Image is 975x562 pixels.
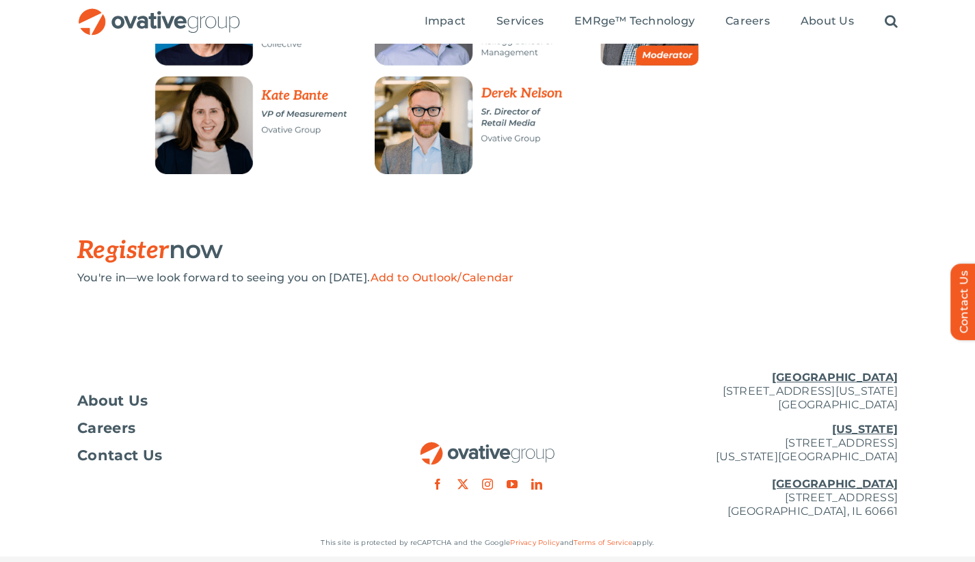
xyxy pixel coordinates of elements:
a: youtube [507,479,518,490]
a: Careers [725,14,770,29]
span: EMRge™ Technology [574,14,695,28]
span: Impact [425,14,466,28]
a: linkedin [531,479,542,490]
div: You're in—we look forward to seeing you on [DATE]. [77,271,898,285]
a: About Us [801,14,854,29]
span: About Us [801,14,854,28]
a: Privacy Policy [510,538,559,547]
a: Add to Outlook/Calendar [371,271,514,284]
a: About Us [77,394,351,408]
p: [STREET_ADDRESS][US_STATE] [GEOGRAPHIC_DATA] [624,371,898,412]
a: instagram [482,479,493,490]
span: Register [77,236,169,266]
u: [US_STATE] [832,423,898,436]
span: Services [496,14,544,28]
a: twitter [457,479,468,490]
a: facebook [432,479,443,490]
span: Contact Us [77,449,162,462]
h3: now [77,236,829,264]
a: EMRge™ Technology [574,14,695,29]
a: OG_Full_horizontal_RGB [77,7,241,20]
a: OG_Full_horizontal_RGB [419,440,556,453]
span: Careers [725,14,770,28]
span: Careers [77,421,135,435]
a: Services [496,14,544,29]
a: Search [885,14,898,29]
p: This site is protected by reCAPTCHA and the Google and apply. [77,536,898,550]
span: About Us [77,394,148,408]
u: [GEOGRAPHIC_DATA] [772,371,898,384]
u: [GEOGRAPHIC_DATA] [772,477,898,490]
nav: Footer Menu [77,394,351,462]
a: Careers [77,421,351,435]
a: Contact Us [77,449,351,462]
a: Impact [425,14,466,29]
p: [STREET_ADDRESS] [US_STATE][GEOGRAPHIC_DATA] [STREET_ADDRESS] [GEOGRAPHIC_DATA], IL 60661 [624,423,898,518]
a: Terms of Service [574,538,632,547]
